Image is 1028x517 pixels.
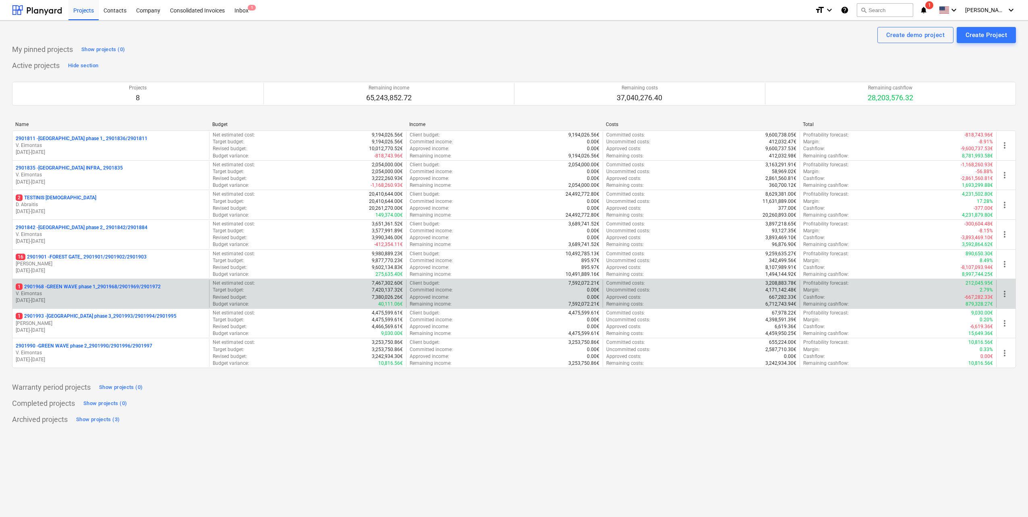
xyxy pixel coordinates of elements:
[410,168,453,175] p: Committed income :
[606,294,641,301] p: Approved costs :
[1000,318,1009,328] span: more_vert
[606,301,644,308] p: Remaining costs :
[961,264,993,271] p: -8,107,093.94€
[248,5,256,10] span: 1
[1006,5,1016,15] i: keyboard_arrow_down
[16,201,206,208] p: D. Abraitis
[16,261,206,267] p: [PERSON_NAME]
[803,241,849,248] p: Remaining cashflow :
[587,287,599,294] p: 0.00€
[213,212,249,219] p: Budget variance :
[803,257,820,264] p: Margin :
[606,175,641,182] p: Approved costs :
[886,30,945,40] div: Create demo project
[606,221,645,227] p: Committed costs :
[213,175,247,182] p: Revised budget :
[763,198,796,205] p: 11,631,889.00€
[581,264,599,271] p: 895.97€
[606,182,644,189] p: Remaining costs :
[606,271,644,278] p: Remaining costs :
[16,283,206,304] div: 12901968 -GREEN WAVE phase 1_2901968/2901969/2901972V. Eimontas[DATE]-[DATE]
[410,280,440,287] p: Client budget :
[213,227,244,234] p: Target budget :
[964,221,993,227] p: -300,604.48€
[410,301,452,308] p: Remaining income :
[568,182,599,189] p: 2,054,000.00€
[213,145,247,152] p: Revised budget :
[803,234,825,241] p: Cashflow :
[16,135,206,156] div: 2901811 -[GEOGRAPHIC_DATA] phase 1_ 2901836/2901811V. Eimontas[DATE]-[DATE]
[97,381,145,394] button: Show projects (0)
[765,287,796,294] p: 4,171,142.48€
[76,415,120,424] div: Show projects (3)
[803,294,825,301] p: Cashflow :
[213,205,247,212] p: Revised budget :
[16,327,206,334] p: [DATE] - [DATE]
[16,267,206,274] p: [DATE] - [DATE]
[587,198,599,205] p: 0.00€
[962,212,993,219] p: 4,231,879.80€
[372,161,403,168] p: 2,054,000.00€
[803,221,849,227] p: Profitability forecast :
[372,323,403,330] p: 4,466,569.61€
[765,161,796,168] p: 3,163,291.91€
[374,241,403,248] p: -412,354.11€
[962,241,993,248] p: 3,592,864.62€
[803,175,825,182] p: Cashflow :
[825,5,834,15] i: keyboard_arrow_down
[568,241,599,248] p: 3,689,741.52€
[617,85,662,91] p: Remaining costs
[587,294,599,301] p: 0.00€
[213,264,247,271] p: Revised budget :
[803,182,849,189] p: Remaining cashflow :
[213,316,244,323] p: Target budget :
[410,191,440,198] p: Client budget :
[213,182,249,189] p: Budget variance :
[587,205,599,212] p: 0.00€
[566,271,599,278] p: 10,491,889.16€
[949,5,959,15] i: keyboard_arrow_down
[803,264,825,271] p: Cashflow :
[81,397,129,410] button: Show projects (0)
[213,310,255,316] p: Net estimated cost :
[988,478,1028,517] iframe: Chat Widget
[765,234,796,241] p: 3,893,469.10€
[841,5,849,15] i: Knowledge base
[16,320,206,327] p: [PERSON_NAME]
[769,294,796,301] p: 667,282.33€
[372,294,403,301] p: 7,380,026.26€
[15,122,206,127] div: Name
[803,316,820,323] p: Margin :
[410,287,453,294] p: Committed income :
[83,399,127,408] div: Show projects (0)
[410,212,452,219] p: Remaining income :
[16,283,161,290] p: 2901968 - GREEN WAVE phase 1_2901968/2901969/2901972
[803,205,825,212] p: Cashflow :
[966,301,993,308] p: 879,328.27€
[566,250,599,257] p: 10,492,785.13€
[378,301,403,308] p: 40,111.06€
[769,139,796,145] p: 412,032.47€
[568,221,599,227] p: 3,689,741.52€
[803,139,820,145] p: Margin :
[980,316,993,323] p: 0.20%
[369,198,403,205] p: 20,410,644.00€
[765,316,796,323] p: 4,398,591.39€
[957,27,1016,43] button: Create Project
[868,93,913,103] p: 28,203,576.32
[129,85,147,91] p: Projects
[765,301,796,308] p: 6,712,743.94€
[961,161,993,168] p: -1,168,260.93€
[366,85,412,91] p: Remaining income
[765,271,796,278] p: 1,494,144.92€
[606,287,650,294] p: Uncommitted costs :
[16,313,176,320] p: 2901993 - [GEOGRAPHIC_DATA] phase 3_2901993/2901994/2901995
[213,257,244,264] p: Target budget :
[213,153,249,159] p: Budget variance :
[16,349,206,356] p: V. Eimontas
[16,194,206,215] div: 2TESTINIS [DEMOGRAPHIC_DATA]D. Abraitis[DATE]-[DATE]
[961,145,993,152] p: -9,600,737.53€
[606,316,650,323] p: Uncommitted costs :
[966,30,1007,40] div: Create Project
[606,264,641,271] p: Approved costs :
